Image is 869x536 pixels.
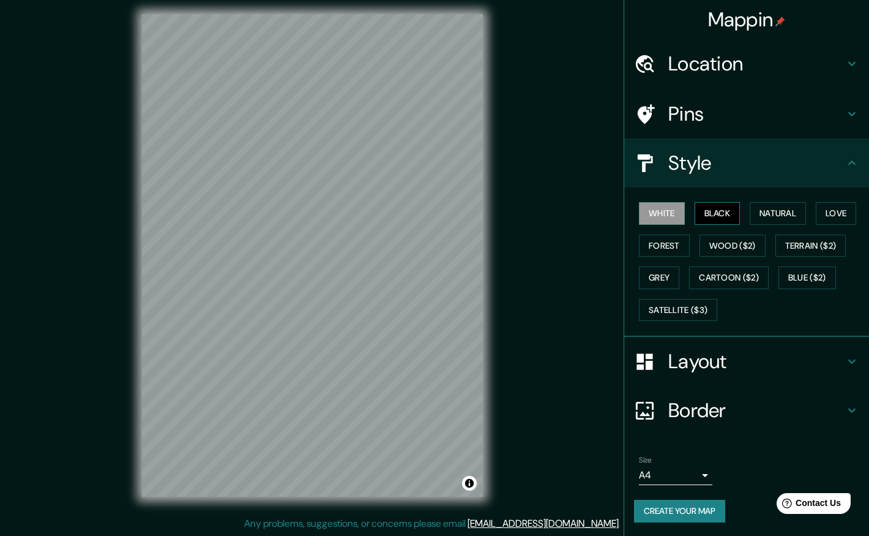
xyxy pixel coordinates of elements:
[621,516,622,531] div: .
[689,266,769,289] button: Cartoon ($2)
[142,14,483,497] canvas: Map
[668,349,845,374] h4: Layout
[624,386,869,435] div: Border
[760,488,856,523] iframe: Help widget launcher
[624,138,869,187] div: Style
[624,337,869,386] div: Layout
[668,51,845,76] h4: Location
[622,516,625,531] div: .
[244,516,621,531] p: Any problems, suggestions, or concerns please email .
[775,235,846,257] button: Terrain ($2)
[639,466,712,485] div: A4
[750,202,806,225] button: Natural
[778,266,836,289] button: Blue ($2)
[468,517,619,530] a: [EMAIL_ADDRESS][DOMAIN_NAME]
[624,89,869,138] div: Pins
[639,202,685,225] button: White
[639,455,652,466] label: Size
[462,476,477,491] button: Toggle attribution
[639,266,679,289] button: Grey
[639,235,690,257] button: Forest
[699,235,766,257] button: Wood ($2)
[624,39,869,88] div: Location
[668,102,845,126] h4: Pins
[668,398,845,423] h4: Border
[775,17,785,26] img: pin-icon.png
[695,202,740,225] button: Black
[708,7,786,32] h4: Mappin
[634,500,725,523] button: Create your map
[668,151,845,175] h4: Style
[639,299,717,322] button: Satellite ($3)
[816,202,856,225] button: Love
